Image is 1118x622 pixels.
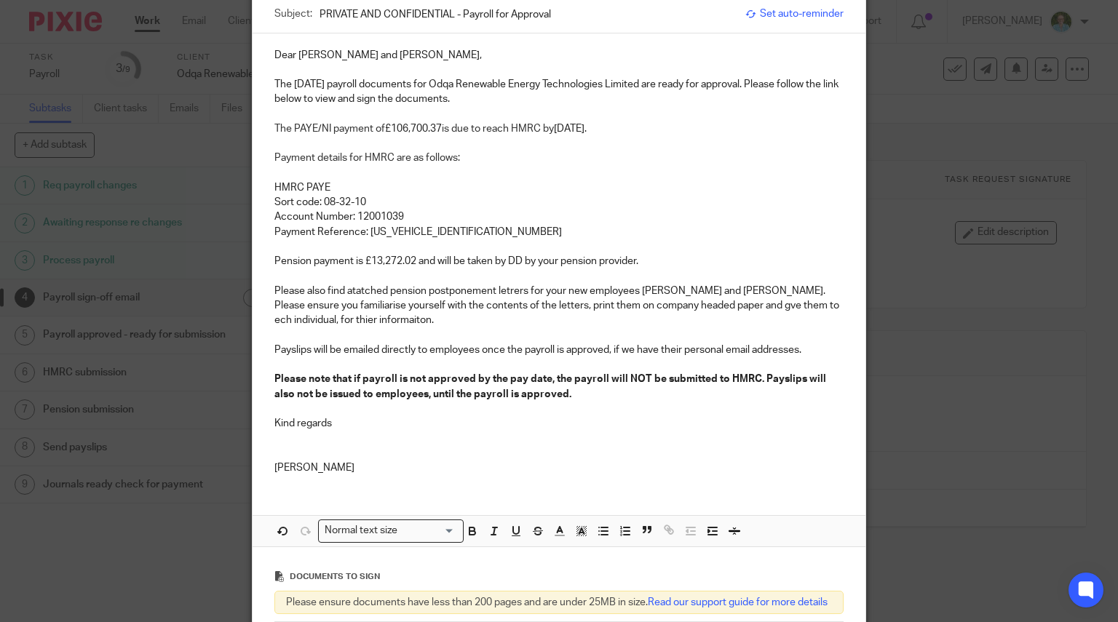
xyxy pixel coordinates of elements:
div: Search for option [318,519,464,542]
p: Pension payment is £13,272.02 and will be taken by DD by your pension provider. [274,254,844,268]
strong: Please note that if payroll is not approved by the pay date, the payroll will NOT be submitted to... [274,374,828,399]
span: Payment details for HMRC are as follows: [274,153,460,163]
p: Sort code: 08-32-10 [274,195,844,210]
a: Read our support guide for more details [648,597,828,607]
p: [PERSON_NAME] [274,460,844,475]
p: Please also find atatched pension postponement letrers for your new employees [PERSON_NAME] and [... [274,284,844,328]
p: £106,700.37 [DATE]. [274,121,844,136]
span: Normal text size [322,523,401,538]
div: Please ensure documents have less than 200 pages and are under 25MB in size. [274,591,844,614]
p: HMRC PAYE [274,180,844,195]
span: is due to reach HMRC by [442,124,554,134]
span: The PAYE/NI payment of [274,124,385,134]
input: Search for option [403,523,455,538]
p: Payslips will be emailed directly to employees once the payroll is approved, if we have their per... [274,343,844,357]
p: Kind regards [274,416,844,431]
span: Documents to sign [290,573,380,581]
p: Account Number: 12001039 [274,210,844,224]
p: Payment Reference: [US_VEHICLE_IDENTIFICATION_NUMBER] [274,225,844,239]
